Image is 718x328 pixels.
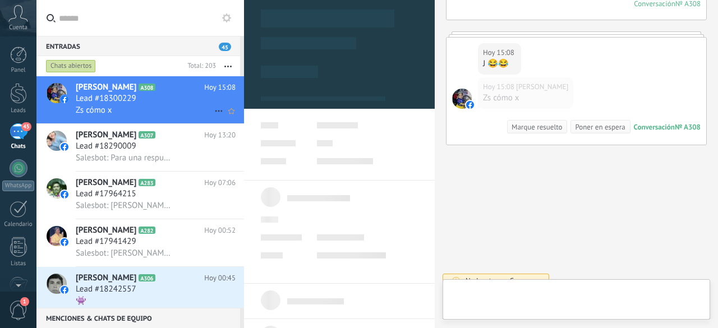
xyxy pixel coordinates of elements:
div: Menciones & Chats de equipo [36,308,240,328]
div: Calendario [2,221,35,228]
span: 45 [219,43,231,51]
div: Chats abiertos [46,59,96,73]
div: Total: 203 [183,61,216,72]
a: avataricon[PERSON_NAME]A306Hoy 00:45Lead #18242557👾 [36,267,244,314]
a: avataricon[PERSON_NAME]A283Hoy 07:06Lead #17964215Salesbot: [PERSON_NAME], ¿quieres recibir noved... [36,172,244,219]
span: Hoy 15:08 [204,82,236,93]
span: 45 [21,122,31,131]
span: [PERSON_NAME] [76,272,136,284]
span: Hoy 13:20 [204,130,236,141]
span: Cuenta [9,24,27,31]
span: [PERSON_NAME] [76,82,136,93]
div: WhatsApp [2,181,34,191]
div: Listas [2,260,35,267]
span: Hoy 00:52 [204,225,236,236]
div: Entradas [36,36,240,56]
span: Lead #18290009 [76,141,136,152]
div: Chats [2,143,35,150]
a: avataricon[PERSON_NAME]A282Hoy 00:52Lead #17941429Salesbot: [PERSON_NAME], ¿quieres recibir noved... [36,219,244,266]
span: A282 [139,227,155,234]
span: Hoy 07:06 [204,177,236,188]
div: Panel [2,67,35,74]
div: Leads [2,107,35,114]
span: A308 [139,84,155,91]
img: icon [61,143,68,151]
span: A283 [139,179,155,186]
span: Hoy 00:45 [204,272,236,284]
div: Marque resuelto [512,122,562,132]
a: avataricon[PERSON_NAME]A308Hoy 15:08Lead #18300229Zs cómo x [36,76,244,123]
span: Salesbot: [PERSON_NAME], ¿quieres recibir novedades y promociones de la Escuela Cetim? Déjanos tu... [76,200,174,211]
span: 👾 [76,295,86,306]
div: J 😂😂 [483,58,516,70]
span: Lead #18300229 [76,93,136,104]
img: icon [61,191,68,198]
div: No hay tareas. [466,276,540,285]
span: Maria Cerquera Peralta [452,89,472,109]
span: Zs cómo x [76,105,112,116]
span: [PERSON_NAME] [76,225,136,236]
div: Conversación [634,122,675,132]
span: [PERSON_NAME] [76,130,136,141]
span: Lead #18242557 [76,284,136,295]
span: 1 [20,297,29,306]
img: icon [61,238,68,246]
span: A307 [139,131,155,138]
a: avataricon[PERSON_NAME]A307Hoy 13:20Lead #18290009Salesbot: Para una respuesta más rápida y direc... [36,124,244,171]
span: Lead #17941429 [76,236,136,247]
span: A306 [139,274,155,281]
span: [PERSON_NAME] [76,177,136,188]
img: icon [61,95,68,103]
img: facebook-sm.svg [466,101,474,109]
div: Hoy 15:08 [483,81,516,93]
div: Hoy 15:08 [483,47,516,58]
div: Zs cómo x [483,93,568,104]
span: Salesbot: [PERSON_NAME], ¿quieres recibir novedades y promociones de la Escuela Cetim? Déjanos tu... [76,248,174,258]
img: icon [61,286,68,294]
div: № A308 [675,122,701,132]
span: Crear una [509,276,539,285]
span: Lead #17964215 [76,188,136,200]
div: Poner en espera [575,122,625,132]
span: Maria Cerquera Peralta [516,81,568,93]
span: Salesbot: Para una respuesta más rápida y directa del Curso de Biomagnetismo u otros temas, escrí... [76,153,174,163]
